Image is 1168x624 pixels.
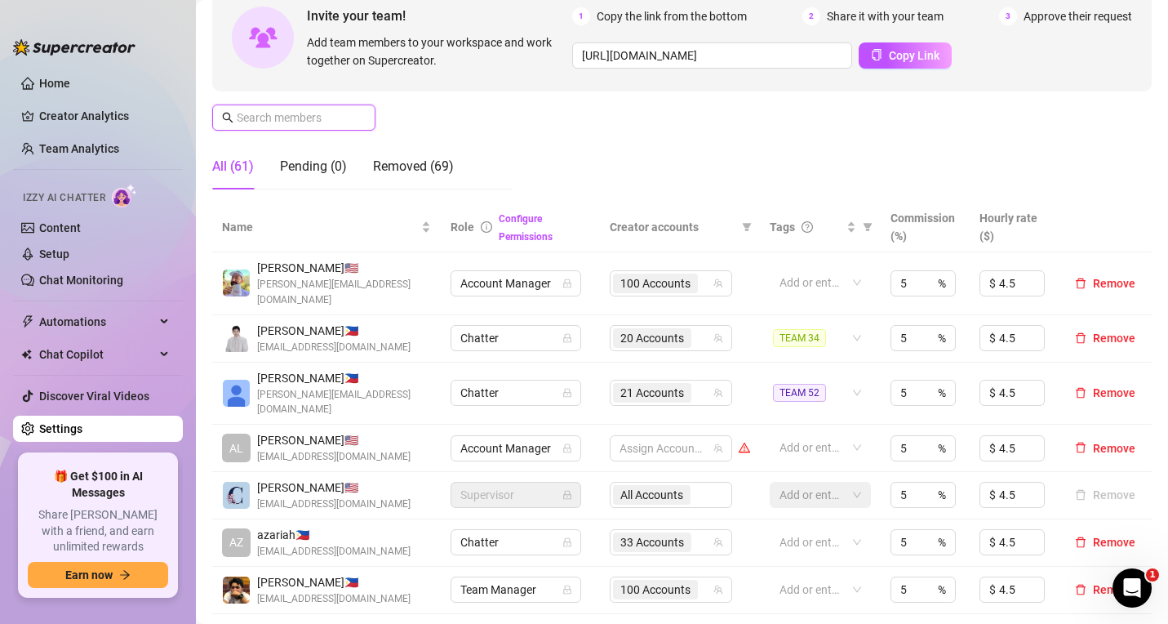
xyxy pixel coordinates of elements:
span: 100 Accounts [613,580,698,599]
span: team [713,279,723,288]
span: 2 [802,7,820,25]
th: Commission (%) [881,203,970,252]
span: info-circle [481,221,492,233]
span: warning [739,442,750,453]
span: [EMAIL_ADDRESS][DOMAIN_NAME] [257,544,411,559]
span: [PERSON_NAME] 🇺🇸 [257,431,411,449]
span: [EMAIL_ADDRESS][DOMAIN_NAME] [257,497,411,512]
span: [EMAIL_ADDRESS][DOMAIN_NAME] [257,340,411,355]
a: Settings [39,422,82,435]
span: arrow-right [119,569,131,581]
span: 3 [999,7,1017,25]
button: Earn nowarrow-right [28,562,168,588]
span: lock [562,279,572,288]
span: Name [222,218,418,236]
span: search [222,112,233,123]
span: [EMAIL_ADDRESS][DOMAIN_NAME] [257,591,411,607]
iframe: Intercom live chat [1112,568,1152,608]
span: Add team members to your workspace and work together on Supercreator. [307,33,566,69]
a: Home [39,77,70,90]
span: 20 Accounts [620,329,684,347]
span: filter [863,222,873,232]
span: [PERSON_NAME] 🇺🇸 [257,479,411,497]
span: AL [229,439,243,457]
span: Remove [1093,536,1135,549]
span: delete [1075,387,1086,399]
span: delete [1075,332,1086,344]
span: [PERSON_NAME][EMAIL_ADDRESS][DOMAIN_NAME] [257,277,431,308]
span: TEAM 52 [773,384,826,402]
span: Account Manager [460,436,571,461]
span: 100 Accounts [613,274,698,293]
span: team [713,537,723,547]
span: Remove [1093,583,1135,596]
span: Approve their request [1024,7,1132,25]
img: Evan Gillis [223,270,250,296]
div: Pending (0) [280,157,347,176]
span: delete [1075,442,1086,453]
span: team [713,333,723,343]
span: Remove [1093,386,1135,399]
img: Chat Copilot [21,349,32,360]
button: Remove [1068,328,1142,348]
span: filter [739,215,755,239]
span: Remove [1093,277,1135,290]
span: Izzy AI Chatter [23,190,105,206]
span: Chatter [460,326,571,350]
span: filter [859,215,876,239]
a: Setup [39,247,69,261]
a: Configure Permissions [499,213,553,243]
span: 1 [572,7,590,25]
button: Remove [1068,533,1142,552]
span: Creator accounts [610,218,735,236]
button: Remove [1068,274,1142,293]
span: 33 Accounts [613,533,691,552]
span: Chat Copilot [39,341,155,368]
span: 33 Accounts [620,533,684,551]
span: 20 Accounts [613,328,691,348]
span: Chatter [460,530,571,555]
button: Remove [1068,439,1142,458]
img: Paul Andrei Casupanan [223,325,250,352]
a: Content [39,221,81,234]
span: filter [742,222,752,232]
span: thunderbolt [21,315,34,328]
span: Tags [770,218,795,236]
img: Caylie Clarke [223,482,250,509]
span: 100 Accounts [620,581,691,599]
img: AI Chatter [112,184,137,207]
span: 1 [1146,568,1159,582]
th: Hourly rate ($) [970,203,1059,252]
span: delete [1075,584,1086,595]
span: TEAM 34 [773,329,826,347]
span: [PERSON_NAME] 🇵🇭 [257,369,431,387]
span: Remove [1093,442,1135,455]
img: Jedidiah Flores [223,577,250,604]
span: 🎁 Get $100 in AI Messages [28,469,168,501]
span: [PERSON_NAME] 🇵🇭 [257,322,411,340]
span: azariah 🇵🇭 [257,526,411,544]
span: Earn now [65,568,113,582]
button: Remove [1068,485,1142,505]
button: Copy Link [859,42,952,69]
span: Role [451,221,474,234]
span: 21 Accounts [613,383,691,403]
span: Copy Link [889,49,939,62]
span: Team Manager [460,577,571,602]
span: lock [562,443,572,453]
span: delete [1075,537,1086,548]
button: Remove [1068,383,1142,403]
span: lock [562,537,572,547]
span: team [713,388,723,398]
span: Share it with your team [827,7,944,25]
span: [PERSON_NAME][EMAIL_ADDRESS][DOMAIN_NAME] [257,387,431,418]
span: question-circle [802,221,813,233]
div: All (61) [212,157,254,176]
a: Creator Analytics [39,103,170,129]
a: Chat Monitoring [39,274,123,287]
img: Katrina Mendiola [223,380,250,407]
span: [EMAIL_ADDRESS][DOMAIN_NAME] [257,449,411,465]
span: [PERSON_NAME] 🇺🇸 [257,259,431,277]
span: Remove [1093,332,1135,345]
span: team [713,443,723,453]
